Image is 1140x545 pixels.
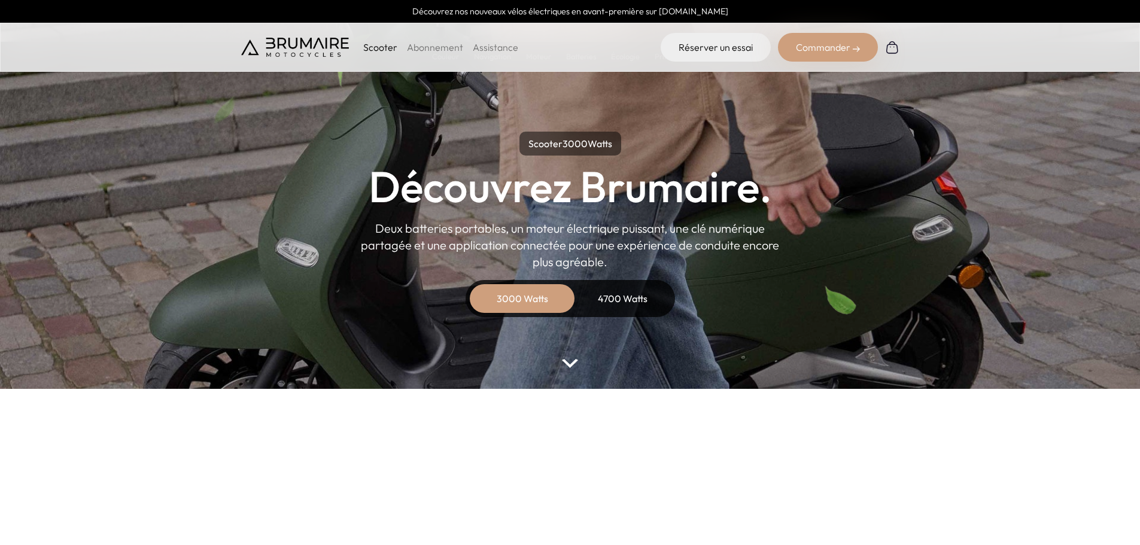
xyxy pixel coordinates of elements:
a: Assistance [473,41,518,53]
img: Brumaire Motocycles [241,38,349,57]
a: Réserver un essai [661,33,771,62]
img: Panier [885,40,899,54]
p: Deux batteries portables, un moteur électrique puissant, une clé numérique partagée et une applic... [361,220,780,270]
span: 3000 [563,138,588,150]
div: 3000 Watts [475,284,570,313]
img: arrow-bottom.png [562,359,577,368]
div: Commander [778,33,878,62]
p: Scooter [363,40,397,54]
img: right-arrow-2.png [853,45,860,53]
a: Abonnement [407,41,463,53]
p: Scooter Watts [519,132,621,156]
div: 4700 Watts [575,284,671,313]
h1: Découvrez Brumaire. [369,165,772,208]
